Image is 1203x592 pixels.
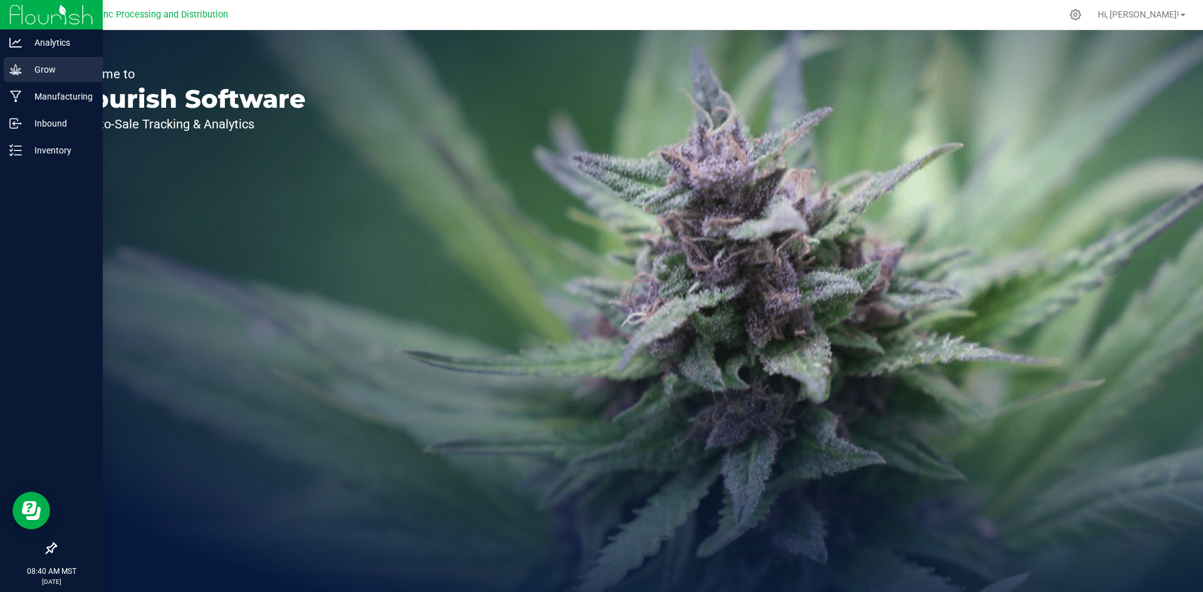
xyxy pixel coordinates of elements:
p: [DATE] [6,577,97,586]
inline-svg: Grow [9,63,22,76]
p: Inbound [22,116,97,131]
iframe: Resource center [13,492,50,529]
p: Grow [22,62,97,77]
inline-svg: Manufacturing [9,90,22,103]
p: Flourish Software [68,86,306,112]
p: 08:40 AM MST [6,566,97,577]
inline-svg: Inbound [9,117,22,130]
inline-svg: Inventory [9,144,22,157]
p: Manufacturing [22,89,97,104]
inline-svg: Analytics [9,36,22,49]
span: Hi, [PERSON_NAME]! [1098,9,1179,19]
div: Manage settings [1068,9,1083,21]
p: Seed-to-Sale Tracking & Analytics [68,118,306,130]
p: Inventory [22,143,97,158]
p: Analytics [22,35,97,50]
span: Globe Farmacy Inc Processing and Distribution [36,9,228,20]
p: Welcome to [68,68,306,80]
